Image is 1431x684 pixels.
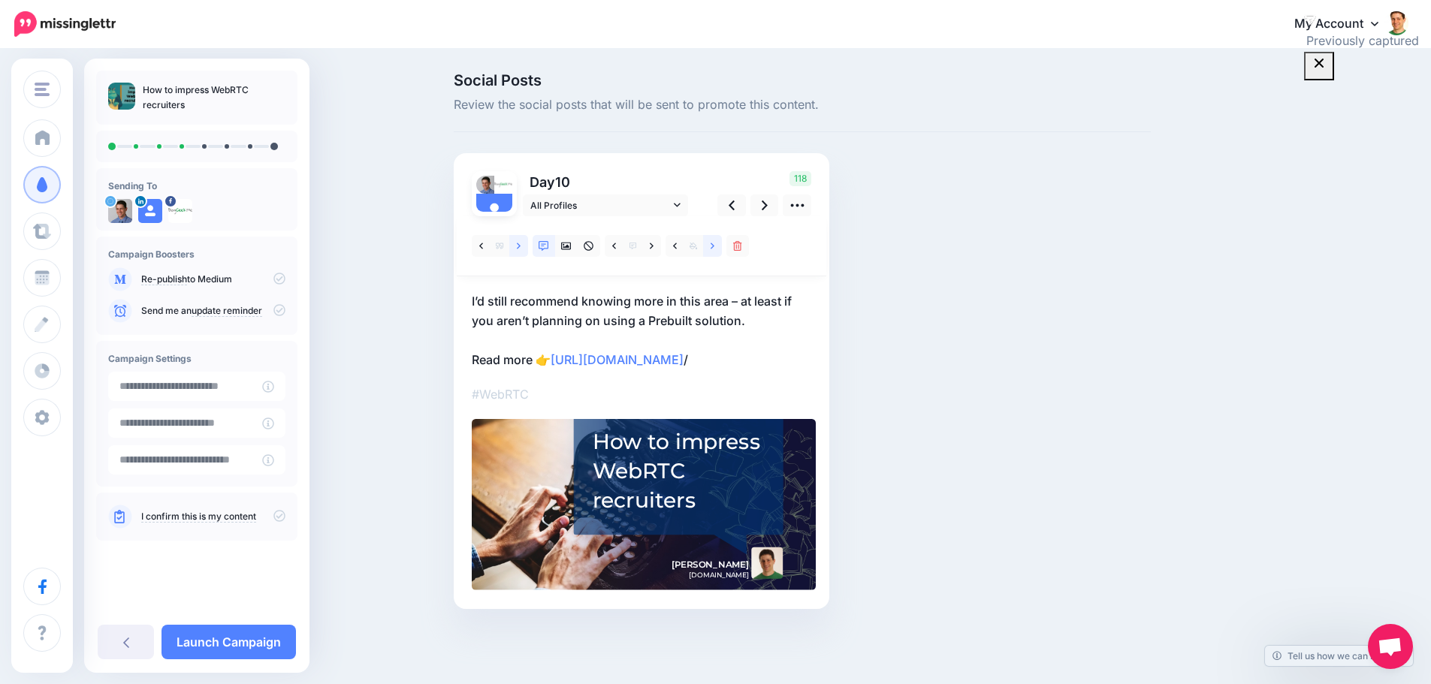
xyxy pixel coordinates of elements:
[141,273,187,285] a: Re-publish
[1265,646,1413,666] a: Tell us how we can improve
[476,194,512,230] img: user_default_image.png
[789,171,811,186] span: 118
[14,11,116,37] img: Missinglettr
[1279,6,1408,43] a: My Account
[476,176,494,194] img: portrait-512x512-19370.jpg
[192,305,262,317] a: update reminder
[108,249,285,260] h4: Campaign Boosters
[689,569,749,582] span: [DOMAIN_NAME]
[593,426,768,515] div: How to impress WebRTC recruiters
[523,171,690,193] p: Day
[454,95,1151,115] span: Review the social posts that will be sent to promote this content.
[141,273,285,286] p: to Medium
[494,176,512,194] img: 14446026_998167033644330_331161593929244144_n-bsa28576.png
[555,174,570,190] span: 10
[672,559,749,571] span: [PERSON_NAME]
[108,353,285,364] h4: Campaign Settings
[472,291,811,369] p: I’d still recommend knowing more in this area – at least if you aren’t planning on using a Prebui...
[108,199,132,223] img: portrait-512x512-19370.jpg
[530,197,670,213] span: All Profiles
[1368,624,1413,669] a: Open chat
[141,304,285,318] p: Send me an
[108,180,285,191] h4: Sending To
[551,352,684,367] a: [URL][DOMAIN_NAME]
[35,83,50,96] img: menu.png
[138,199,162,223] img: user_default_image.png
[523,194,688,216] a: All Profiles
[143,83,285,113] p: How to impress WebRTC recruiters
[454,73,1151,88] span: Social Posts
[168,199,192,223] img: 14446026_998167033644330_331161593929244144_n-bsa28576.png
[141,511,256,523] a: I confirm this is my content
[472,384,811,404] p: #WebRTC
[108,83,135,110] img: 79c216daaef1401e45ea5a3fdc8712a1_thumb.jpg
